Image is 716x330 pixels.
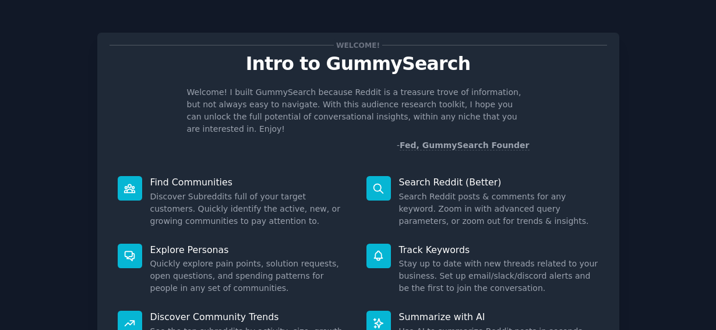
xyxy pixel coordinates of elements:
[150,311,350,323] p: Discover Community Trends
[397,139,530,152] div: -
[150,258,350,294] dd: Quickly explore pain points, solution requests, open questions, and spending patterns for people ...
[399,258,599,294] dd: Stay up to date with new threads related to your business. Set up email/slack/discord alerts and ...
[399,244,599,256] p: Track Keywords
[334,39,382,51] span: Welcome!
[399,191,599,227] dd: Search Reddit posts & comments for any keyword. Zoom in with advanced query parameters, or zoom o...
[150,191,350,227] dd: Discover Subreddits full of your target customers. Quickly identify the active, new, or growing c...
[399,311,599,323] p: Summarize with AI
[150,244,350,256] p: Explore Personas
[187,86,530,135] p: Welcome! I built GummySearch because Reddit is a treasure trove of information, but not always ea...
[110,54,607,74] p: Intro to GummySearch
[150,176,350,188] p: Find Communities
[399,176,599,188] p: Search Reddit (Better)
[400,141,530,150] a: Fed, GummySearch Founder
